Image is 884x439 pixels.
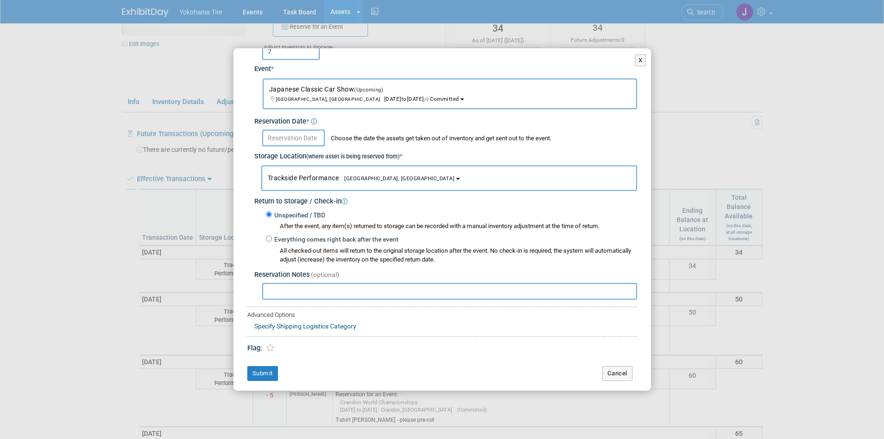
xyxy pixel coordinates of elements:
span: Trackside Performance [268,174,455,182]
button: Submit [247,366,278,381]
div: After the event, any item(s) returned to storage can be recorded with a manual inventory adjustme... [266,220,637,231]
div: Storage Location [254,146,637,162]
button: Japanese Classic Car Show(Upcoming) [GEOGRAPHIC_DATA], [GEOGRAPHIC_DATA][DATE]to[DATE]Committed [263,79,637,109]
input: Reservation Date [262,130,325,146]
div: All checked-out items will return to the original storage location after the event. No check-in i... [280,247,637,264]
span: Choose the date the assets get taken out of inventory and get sent out to the event. [326,135,551,142]
small: (where asset is being reserved from) [306,153,400,160]
div: Event [254,60,637,74]
button: X [635,54,646,66]
button: Cancel [602,366,632,381]
span: Reservation Notes [254,271,310,279]
span: (optional) [311,271,339,278]
span: to [401,96,407,102]
a: Specify Shipping Logistics Category [254,322,356,330]
div: Advanced Options [247,311,637,320]
button: Trackside Performance[GEOGRAPHIC_DATA], [GEOGRAPHIC_DATA] [261,165,637,191]
span: (Upcoming) [354,87,383,93]
span: Flag: [247,344,262,352]
label: Everything comes right back after the event [272,235,399,244]
span: Japanese Classic Car Show [269,85,459,102]
div: Return to Storage / Check-in [254,191,637,207]
span: [GEOGRAPHIC_DATA], [GEOGRAPHIC_DATA] [276,96,384,102]
label: Unspecified / TBD [272,211,325,220]
span: [GEOGRAPHIC_DATA], [GEOGRAPHIC_DATA] [339,176,454,182]
div: Reservation Date [254,111,637,127]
